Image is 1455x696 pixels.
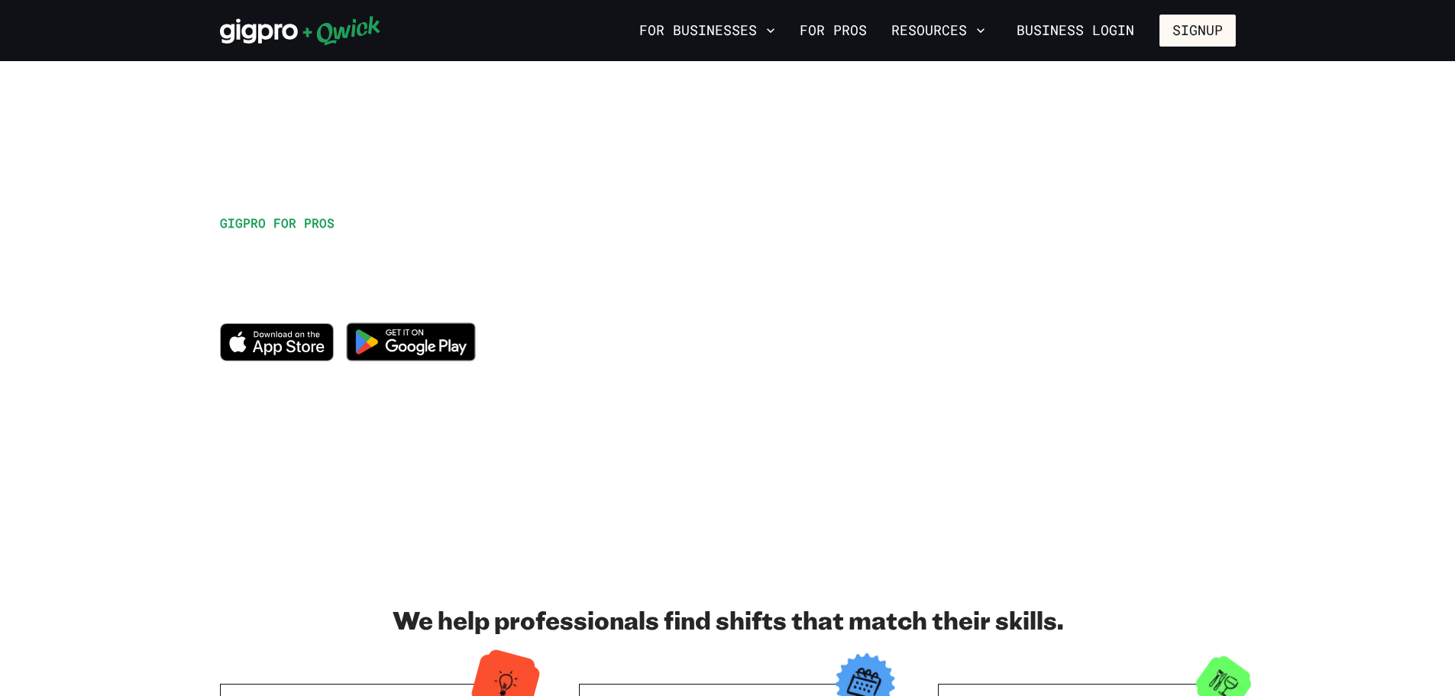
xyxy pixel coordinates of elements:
button: For Businesses [633,18,781,44]
button: Signup [1159,15,1236,47]
img: Get it on Google Play [337,313,485,371]
a: Business Login [1004,15,1147,47]
a: Download on the App Store [220,348,335,364]
a: For Pros [794,18,873,44]
button: Resources [885,18,991,44]
h2: We help professionals find shifts that match their skills. [220,604,1236,635]
span: GIGPRO FOR PROS [220,215,335,231]
h1: Work when you want, explore new opportunities, and get paid for it! [220,238,829,307]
